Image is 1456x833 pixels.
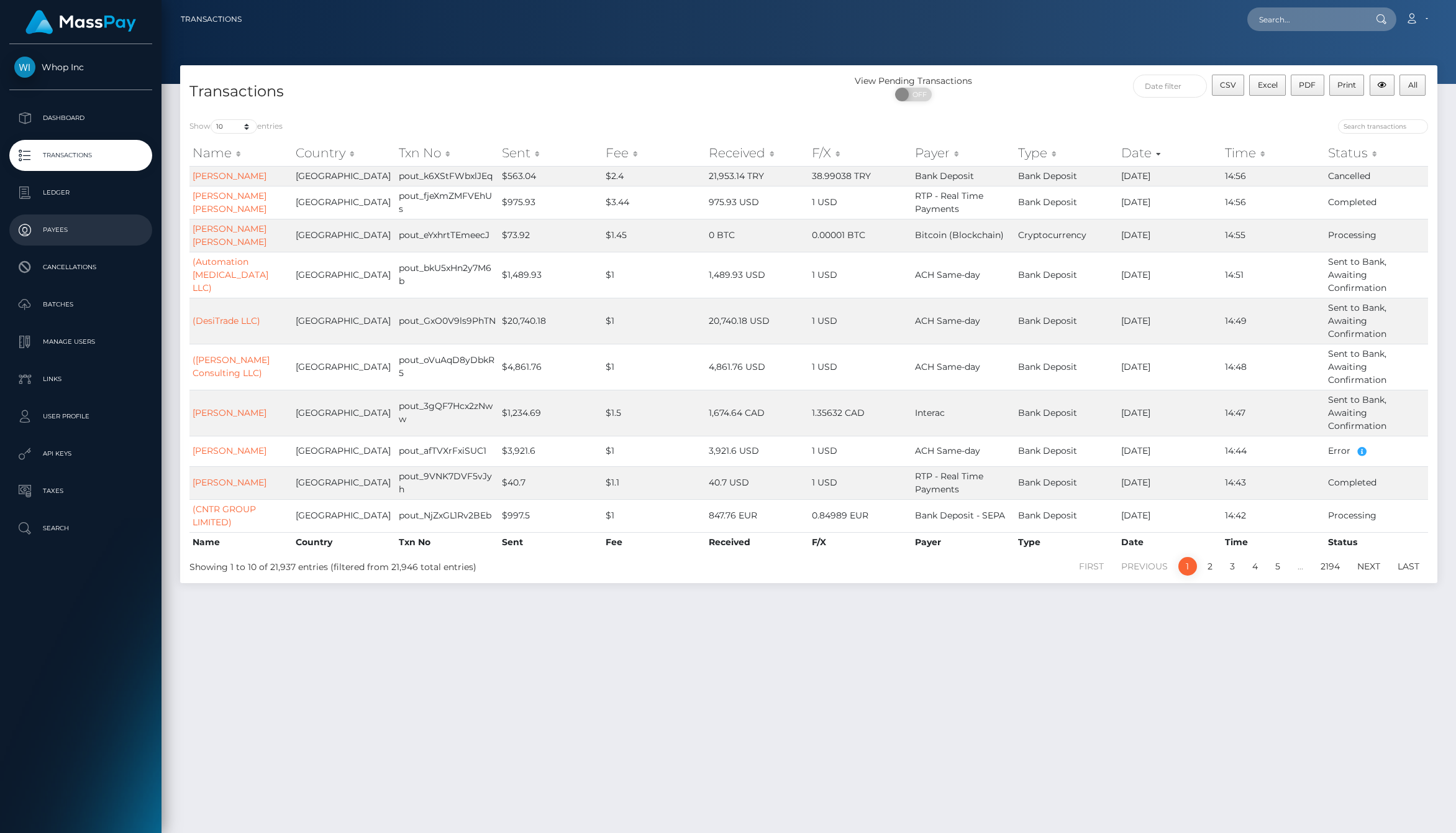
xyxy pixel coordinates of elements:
[1325,219,1428,252] td: Processing
[706,532,809,552] th: Received
[14,109,147,127] p: Dashboard
[1015,532,1118,552] th: Type
[9,476,152,507] a: Taxes
[915,170,974,182] span: Bank Deposit
[1247,7,1364,31] input: Search...
[1325,140,1428,165] th: Status: activate to sort column ascending
[1178,557,1197,576] a: 1
[1118,140,1221,165] th: Date: activate to sort column ascending
[9,438,152,469] a: API Keys
[396,186,499,219] td: pout_fjeXmZMFVEhUs
[1015,466,1118,499] td: Bank Deposit
[706,466,809,499] td: 40.7 USD
[293,252,396,298] td: [GEOGRAPHIC_DATA]
[293,436,396,466] td: [GEOGRAPHIC_DATA]
[1329,75,1365,96] button: Print
[1118,298,1221,344] td: [DATE]
[1222,532,1325,552] th: Time
[1222,166,1325,186] td: 14:56
[915,407,945,418] span: Interac
[1245,557,1265,576] a: 4
[603,532,706,552] th: Fee
[915,510,1005,521] span: Bank Deposit - SEPA
[603,390,706,436] td: $1.5
[1015,390,1118,436] td: Bank Deposit
[1133,75,1207,98] input: Date filter
[1222,298,1325,344] td: 14:49
[1118,532,1221,552] th: Date
[1222,140,1325,165] th: Time: activate to sort column ascending
[499,436,602,466] td: $3,921.6
[1015,436,1118,466] td: Bank Deposit
[189,140,293,165] th: Name: activate to sort column ascending
[1222,219,1325,252] td: 14:55
[915,229,1004,241] span: Bitcoin (Blockchain)
[1350,557,1387,576] a: Next
[1223,557,1242,576] a: 3
[915,445,980,456] span: ACH Same-day
[293,219,396,252] td: [GEOGRAPHIC_DATA]
[1118,186,1221,219] td: [DATE]
[181,6,242,32] a: Transactions
[706,166,809,186] td: 21,953.14 TRY
[189,81,799,103] h4: Transactions
[1222,344,1325,390] td: 14:48
[396,532,499,552] th: Txn No
[193,354,270,379] a: ([PERSON_NAME] Consulting LLC)
[14,295,147,314] p: Batches
[1325,466,1428,499] td: Completed
[9,401,152,432] a: User Profile
[1325,499,1428,532] td: Processing
[293,166,396,186] td: [GEOGRAPHIC_DATA]
[396,436,499,466] td: pout_afTVXrFxiSUC1
[1314,557,1347,576] a: 2194
[293,140,396,165] th: Country: activate to sort column ascending
[25,10,136,34] img: MassPay Logo
[1258,80,1278,90] span: Excel
[1015,252,1118,298] td: Bank Deposit
[193,190,266,214] a: [PERSON_NAME] [PERSON_NAME]
[603,219,706,252] td: $1.45
[809,219,912,252] td: 0.00001 BTC
[809,466,912,499] td: 1 USD
[1299,80,1316,90] span: PDF
[1222,390,1325,436] td: 14:47
[499,186,602,219] td: $975.93
[293,466,396,499] td: [GEOGRAPHIC_DATA]
[293,344,396,390] td: [GEOGRAPHIC_DATA]
[1337,80,1356,90] span: Print
[1118,436,1221,466] td: [DATE]
[1222,186,1325,219] td: 14:56
[915,269,980,280] span: ACH Same-day
[1118,252,1221,298] td: [DATE]
[396,466,499,499] td: pout_9VNK7DVF5vJyh
[1015,166,1118,186] td: Bank Deposit
[1338,119,1428,134] input: Search transactions
[193,315,260,326] a: (DesiTrade LLC)
[1399,75,1426,96] button: All
[396,252,499,298] td: pout_bkU5xHn2y7M6b
[706,186,809,219] td: 975.93 USD
[396,499,499,532] td: pout_NjZxGL1Rv2BEb
[193,504,256,528] a: (CNTR GROUP LIMITED)
[915,361,980,372] span: ACH Same-day
[396,219,499,252] td: pout_eYxhrtTEmeecJ
[706,344,809,390] td: 4,861.76 USD
[809,532,912,552] th: F/X
[14,258,147,277] p: Cancellations
[9,252,152,283] a: Cancellations
[603,436,706,466] td: $1
[14,519,147,538] p: Search
[1325,186,1428,219] td: Completed
[499,532,602,552] th: Sent
[809,252,912,298] td: 1 USD
[14,146,147,165] p: Transactions
[9,513,152,544] a: Search
[499,499,602,532] td: $997.5
[14,482,147,500] p: Taxes
[603,298,706,344] td: $1
[1268,557,1287,576] a: 5
[706,390,809,436] td: 1,674.64 CAD
[189,119,283,134] label: Show entries
[706,252,809,298] td: 1,489.93 USD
